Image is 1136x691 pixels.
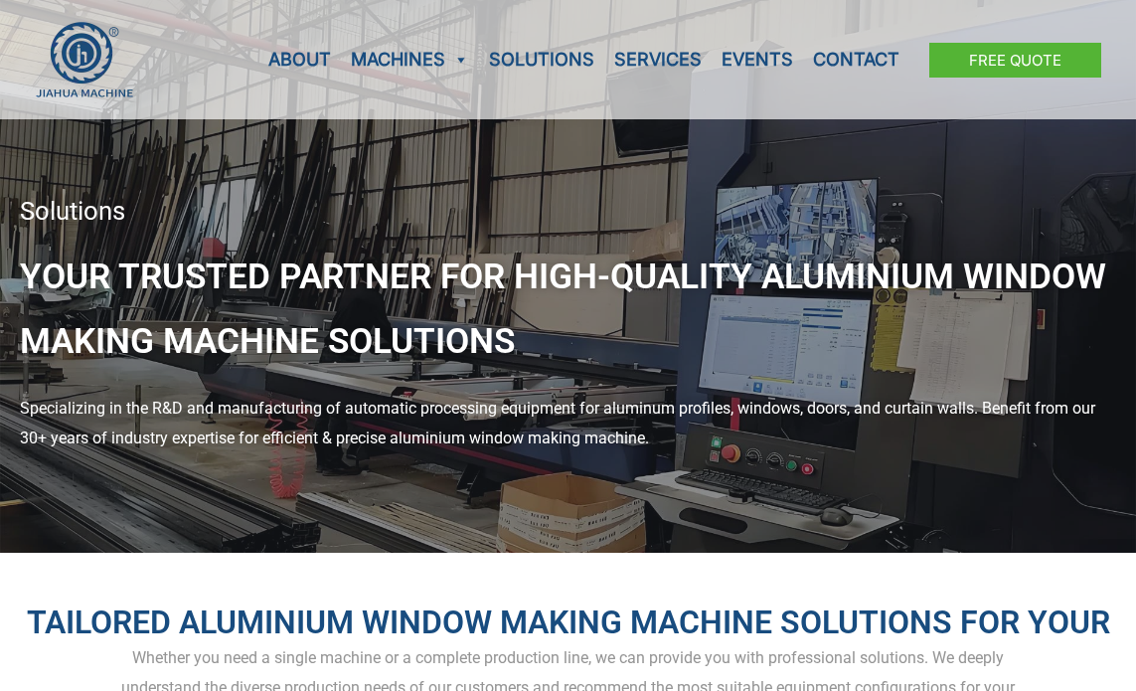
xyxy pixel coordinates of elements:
a: Free Quote [929,43,1101,78]
img: JH Aluminium Window & Door Processing Machines [35,21,134,98]
div: Specializing in the R&D and manufacturing of automatic processing equipment for aluminum profiles... [20,394,1116,452]
div: Solutions [20,199,1116,225]
h2: Tailored Aluminium Window Making Machine Solutions for Your [2,603,1135,644]
h1: Your Trusted Partner for High-Quality Aluminium Window Making Machine Solutions [20,245,1116,375]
